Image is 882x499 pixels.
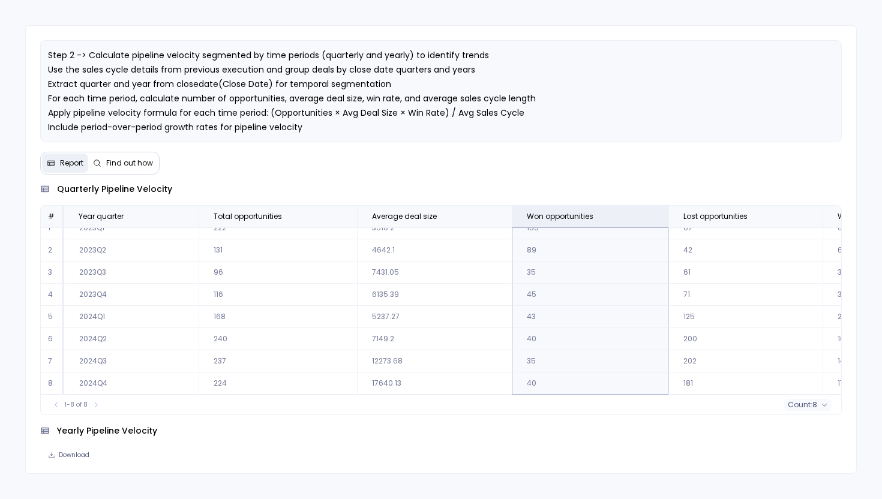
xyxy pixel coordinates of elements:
td: 2023Q2 [64,239,199,261]
td: 240 [199,328,357,350]
td: 96 [199,261,357,284]
td: 17640.13 [357,372,512,395]
button: count:8 [784,399,832,411]
td: 7149.2 [357,328,512,350]
button: Report [42,154,88,173]
td: 4 [41,284,64,306]
td: 7 [41,350,64,372]
span: Download [59,451,89,459]
td: 2023Q1 [64,217,199,239]
td: 200 [668,328,823,350]
td: 35 [512,261,668,284]
td: 6 [41,328,64,350]
td: 2024Q1 [64,306,199,328]
span: # [48,211,55,221]
td: 2024Q2 [64,328,199,350]
span: 8 [812,400,817,410]
span: Win rate [838,212,868,221]
button: Download [40,447,97,464]
td: 4642.1 [357,239,512,261]
td: 71 [668,284,823,306]
td: 3 [41,261,64,284]
td: 7431.05 [357,261,512,284]
span: Step 2 -> Calculate pipeline velocity segmented by time periods (quarterly and yearly) to identif... [48,49,536,162]
td: 6135.39 [357,284,512,306]
td: 40 [512,372,668,395]
span: quarterly pipeline velocity [57,183,172,196]
td: 202 [668,350,823,372]
td: 89 [512,239,668,261]
span: count : [788,400,812,410]
td: 224 [199,372,357,395]
td: 181 [668,372,823,395]
td: 2023Q4 [64,284,199,306]
button: Find out how [88,154,158,173]
td: 12273.68 [357,350,512,372]
td: 67 [668,217,823,239]
span: Report [60,158,83,168]
td: 2024Q3 [64,350,199,372]
td: 5 [41,306,64,328]
span: Average deal size [372,212,437,221]
td: 116 [199,284,357,306]
td: 2024Q4 [64,372,199,395]
td: 168 [199,306,357,328]
td: 43 [512,306,668,328]
td: 40 [512,328,668,350]
td: 222 [199,217,357,239]
td: 2023Q3 [64,261,199,284]
td: 35 [512,350,668,372]
td: 155 [512,217,668,239]
td: 45 [512,284,668,306]
td: 237 [199,350,357,372]
td: 1 [41,217,64,239]
span: 1-8 of 8 [65,400,88,410]
td: 3516.2 [357,217,512,239]
span: Year quarter [79,212,124,221]
td: 131 [199,239,357,261]
span: Lost opportunities [683,212,748,221]
td: 2 [41,239,64,261]
span: Total opportunities [214,212,282,221]
td: 8 [41,372,64,395]
td: 125 [668,306,823,328]
td: 42 [668,239,823,261]
td: 5237.27 [357,306,512,328]
span: Find out how [106,158,153,168]
span: yearly pipeline velocity [57,425,157,437]
span: Won opportunities [527,212,593,221]
td: 61 [668,261,823,284]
